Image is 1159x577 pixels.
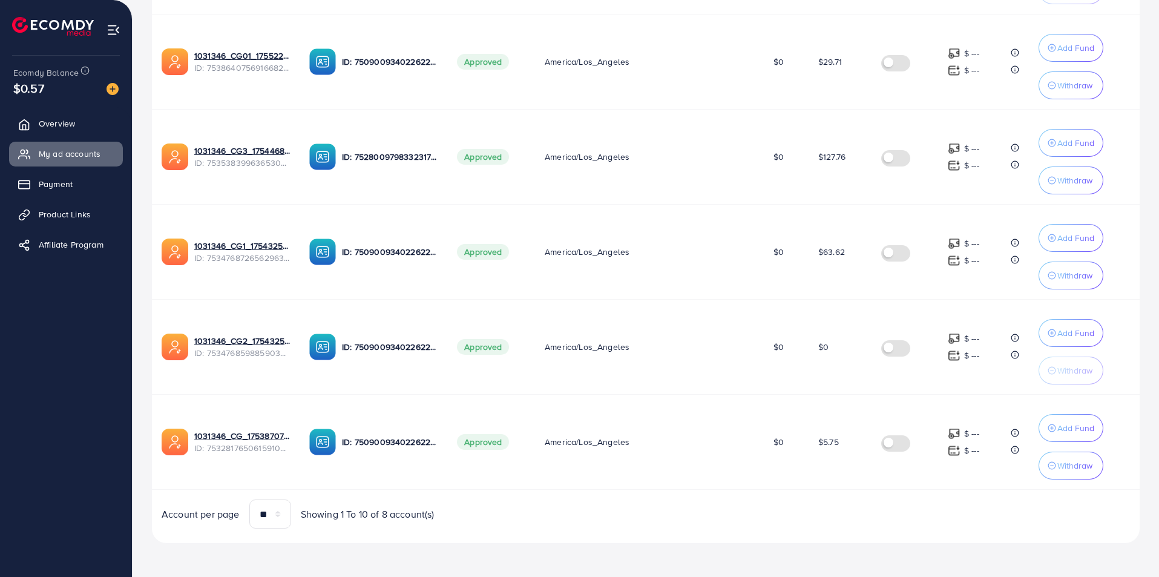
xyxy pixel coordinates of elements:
[818,341,829,353] span: $0
[107,83,119,95] img: image
[342,245,438,259] p: ID: 7509009340226224144
[1057,41,1094,55] p: Add Fund
[1039,357,1103,384] button: Withdraw
[964,46,979,61] p: $ ---
[162,143,188,170] img: ic-ads-acc.e4c84228.svg
[9,202,123,226] a: Product Links
[309,334,336,360] img: ic-ba-acc.ded83a64.svg
[948,444,960,457] img: top-up amount
[194,252,290,264] span: ID: 7534768726562963457
[9,111,123,136] a: Overview
[1039,34,1103,62] button: Add Fund
[948,237,960,250] img: top-up amount
[194,62,290,74] span: ID: 7538640756916682760
[194,145,290,170] div: <span class='underline'>1031346_CG3_1754468336526</span></br>7535383996365307921
[342,340,438,354] p: ID: 7509009340226224144
[964,443,979,458] p: $ ---
[9,172,123,196] a: Payment
[162,429,188,455] img: ic-ads-acc.e4c84228.svg
[194,347,290,359] span: ID: 7534768598859038728
[964,236,979,251] p: $ ---
[1108,523,1150,568] iframe: Chat
[162,48,188,75] img: ic-ads-acc.e4c84228.svg
[948,332,960,345] img: top-up amount
[457,244,509,260] span: Approved
[342,435,438,449] p: ID: 7509009340226224144
[818,436,839,448] span: $5.75
[162,334,188,360] img: ic-ads-acc.e4c84228.svg
[457,149,509,165] span: Approved
[1057,173,1092,188] p: Withdraw
[1057,363,1092,378] p: Withdraw
[545,246,629,258] span: America/Los_Angeles
[1057,78,1092,93] p: Withdraw
[818,56,842,68] span: $29.71
[964,158,979,173] p: $ ---
[1039,224,1103,252] button: Add Fund
[773,341,784,353] span: $0
[9,142,123,166] a: My ad accounts
[773,246,784,258] span: $0
[342,150,438,164] p: ID: 7528009798332317697
[1039,167,1103,194] button: Withdraw
[194,240,290,265] div: <span class='underline'>1031346_CG1_1754325084885</span></br>7534768726562963457
[1039,262,1103,289] button: Withdraw
[545,151,629,163] span: America/Los_Angeles
[1039,71,1103,99] button: Withdraw
[545,56,629,68] span: America/Los_Angeles
[948,142,960,155] img: top-up amount
[1039,319,1103,347] button: Add Fund
[107,23,120,37] img: menu
[309,48,336,75] img: ic-ba-acc.ded83a64.svg
[948,159,960,172] img: top-up amount
[9,232,123,257] a: Affiliate Program
[1039,414,1103,442] button: Add Fund
[39,208,91,220] span: Product Links
[1057,421,1094,435] p: Add Fund
[773,56,784,68] span: $0
[964,426,979,441] p: $ ---
[309,143,336,170] img: ic-ba-acc.ded83a64.svg
[39,148,100,160] span: My ad accounts
[39,239,103,251] span: Affiliate Program
[1057,326,1094,340] p: Add Fund
[964,141,979,156] p: $ ---
[309,239,336,265] img: ic-ba-acc.ded83a64.svg
[1057,458,1092,473] p: Withdraw
[12,17,94,36] img: logo
[964,253,979,268] p: $ ---
[301,507,435,521] span: Showing 1 To 10 of 8 account(s)
[948,349,960,362] img: top-up amount
[39,117,75,130] span: Overview
[457,339,509,355] span: Approved
[964,331,979,346] p: $ ---
[948,427,960,440] img: top-up amount
[818,246,845,258] span: $63.62
[162,507,240,521] span: Account per page
[948,64,960,77] img: top-up amount
[194,157,290,169] span: ID: 7535383996365307921
[545,436,629,448] span: America/Los_Angeles
[342,54,438,69] p: ID: 7509009340226224144
[457,54,509,70] span: Approved
[1057,231,1094,245] p: Add Fund
[1057,136,1094,150] p: Add Fund
[194,240,290,252] a: 1031346_CG1_1754325084885
[1039,129,1103,157] button: Add Fund
[309,429,336,455] img: ic-ba-acc.ded83a64.svg
[194,335,290,347] a: 1031346_CG2_1754325178341
[194,430,290,442] a: 1031346_CG_1753870796280
[13,67,79,79] span: Ecomdy Balance
[1057,268,1092,283] p: Withdraw
[457,434,509,450] span: Approved
[773,151,784,163] span: $0
[194,50,290,62] a: 1031346_CG01_1755226872599
[194,145,290,157] a: 1031346_CG3_1754468336526
[194,442,290,454] span: ID: 7532817650615910401
[1039,452,1103,480] button: Withdraw
[818,151,845,163] span: $127.76
[964,348,979,363] p: $ ---
[948,47,960,60] img: top-up amount
[964,63,979,77] p: $ ---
